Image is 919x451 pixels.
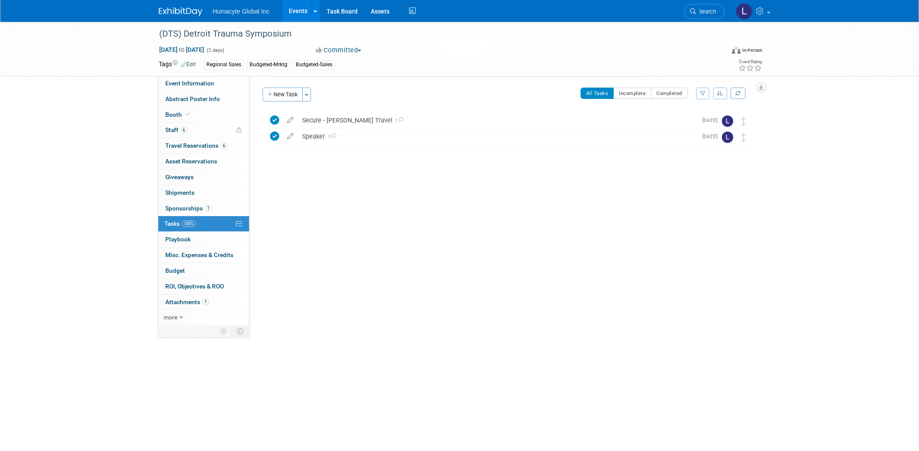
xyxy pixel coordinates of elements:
span: 1 [325,134,336,140]
div: Event Rating [738,60,762,64]
span: Abstract Poster Info [165,95,220,102]
img: ExhibitDay [159,7,202,16]
a: Tasks100% [158,216,249,231]
a: ROI, Objectives & ROO [158,279,249,294]
span: Attachments [165,298,209,305]
span: 6 [221,142,227,149]
a: more [158,310,249,325]
a: Misc. Expenses & Credits [158,248,249,263]
a: edit [283,132,298,140]
td: Tags [159,60,196,70]
td: Toggle Event Tabs [231,326,249,337]
div: Budgeted-Mrktg [247,60,290,69]
span: Potential Scheduling Conflict -- at least one attendee is tagged in another overlapping event. [236,126,242,134]
i: Move task [741,133,746,142]
a: Budget [158,263,249,278]
img: Linda Hamilton [722,115,733,127]
a: Search [684,4,724,19]
span: 6 [181,127,187,133]
span: Playbook [165,236,191,243]
div: Secure - [PERSON_NAME] Travel [298,113,697,128]
span: Search [696,8,716,15]
span: Giveaways [165,173,194,180]
div: Budgeted-Sales [293,60,335,69]
a: Sponsorships1 [158,201,249,216]
div: Regional Sales [204,60,244,69]
i: Move task [741,117,746,125]
img: Linda Hamilton [722,132,733,143]
div: Speaker [298,129,697,144]
span: 1 [392,118,403,124]
span: more [164,314,178,321]
span: Humacyte Global Inc [213,8,270,15]
div: In-Person [742,47,762,54]
a: Event Information [158,76,249,91]
a: Refresh [731,88,745,99]
span: 1 [202,298,209,305]
span: Tasks [164,220,196,227]
a: Staff6 [158,122,249,138]
button: Completed [651,88,688,99]
a: Asset Reservations [158,154,249,169]
img: Format-Inperson.png [732,47,741,54]
a: Edit [181,61,196,68]
button: Incomplete [613,88,651,99]
span: 1 [205,205,212,211]
div: (DTS) Detroit Trauma Symposium [156,26,711,42]
i: Booth reservation complete [186,112,190,117]
a: Attachments1 [158,295,249,310]
span: Travel Reservations [165,142,227,149]
img: Linda Hamilton [736,3,752,20]
a: Playbook [158,232,249,247]
a: Travel Reservations6 [158,138,249,153]
span: (2 days) [206,47,224,53]
span: Booth [165,111,192,118]
button: Committed [313,46,365,55]
button: All Tasks [581,88,614,99]
a: Abstract Poster Info [158,92,249,107]
a: Giveaways [158,170,249,185]
span: 100% [182,220,196,227]
td: Personalize Event Tab Strip [216,326,232,337]
div: Event Format [673,45,763,58]
span: Sponsorships [165,205,212,212]
span: [DATE] [702,133,722,139]
span: [DATE] [DATE] [159,46,205,54]
a: Shipments [158,185,249,200]
span: Staff [165,126,187,133]
a: Booth [158,107,249,122]
span: Budget [165,267,185,274]
a: edit [283,116,298,124]
span: Asset Reservations [165,158,217,165]
span: [DATE] [702,117,722,123]
span: Shipments [165,189,195,196]
span: Event Information [165,80,214,87]
span: ROI, Objectives & ROO [165,283,224,290]
button: New Task [263,88,303,102]
span: to [178,46,186,53]
span: Misc. Expenses & Credits [165,251,233,258]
